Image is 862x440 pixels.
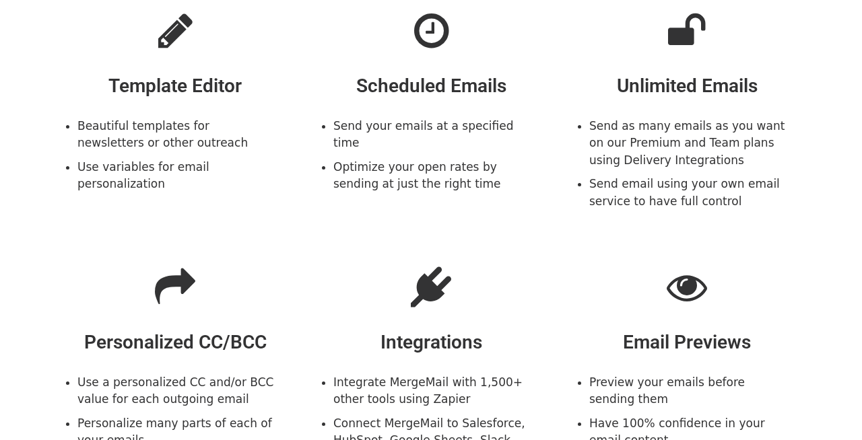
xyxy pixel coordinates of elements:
li: Send your emails at a specified time [333,118,535,152]
li: Send email using your own email service to have full control [589,176,791,210]
iframe: Chat Widget [795,375,862,440]
li: Send as many emails as you want on our Premium and Team plans using Delivery Integrations [589,118,791,170]
h2: Email Previews [569,331,805,354]
li: Optimize your open rates by sending at just the right time [333,159,535,193]
li: Preview your emails before sending them [589,374,791,408]
li: Use a personalized CC and/or BCC value for each outgoing email [77,374,279,408]
li: Use variables for email personalization [77,159,279,193]
li: Integrate MergeMail with 1,500+ other tools using Zapier [333,374,535,408]
h2: Unlimited Emails [569,75,805,98]
a: Template Editor Beautiful templates for newsletters or other outreach Use variables for email per... [57,1,293,193]
h2: Integrations [313,331,549,354]
h2: Template Editor [57,75,293,98]
h2: Scheduled Emails [313,75,549,98]
h2: Personalized CC/BCC [57,331,293,354]
li: Beautiful templates for newsletters or other outreach [77,118,279,152]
